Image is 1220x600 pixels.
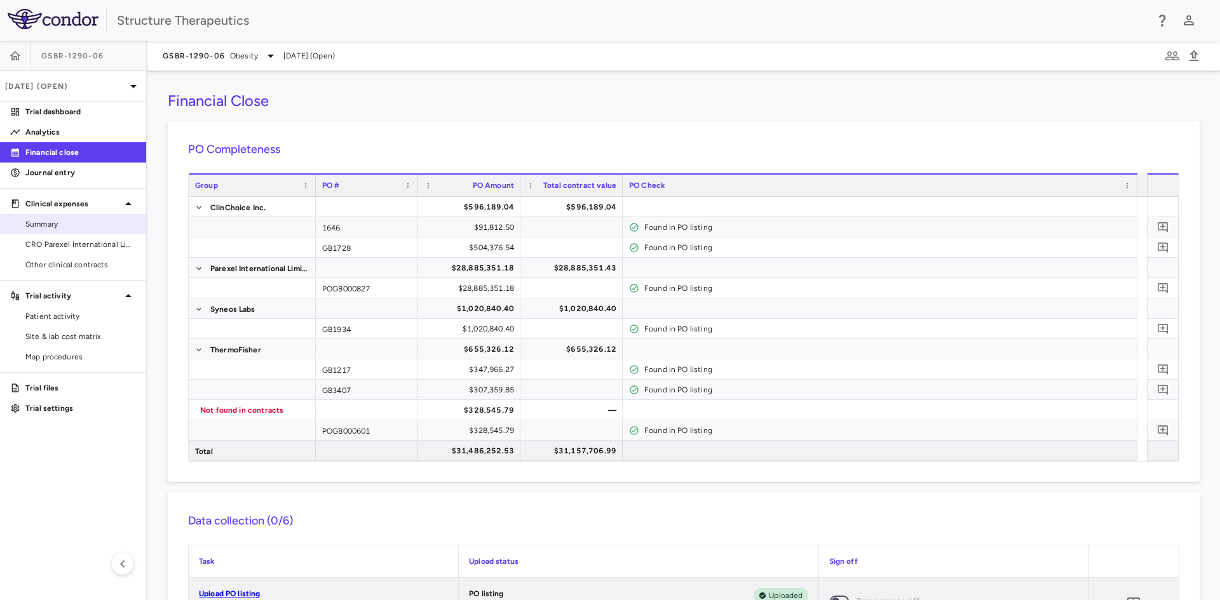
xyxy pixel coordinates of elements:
svg: Add comment [1157,363,1169,375]
span: Patient activity [25,310,136,322]
div: POGB000601 [316,420,418,440]
div: $596,189.04 [430,197,514,217]
div: Structure Therapeutics [117,11,1146,30]
p: Journal entry [25,167,136,178]
svg: Add comment [1157,241,1169,253]
div: $347,966.27 [430,359,514,380]
p: [DATE] (Open) [5,81,126,92]
span: PO # [322,181,340,190]
p: Analytics [25,126,136,138]
div: $596,189.04 [532,197,616,217]
p: Task [199,556,448,567]
span: Parexel International Limited [210,258,308,279]
button: Add comment [1155,279,1172,297]
button: Add comment [1155,320,1172,337]
div: $655,326.12 [430,339,514,359]
span: [DATE] (Open) [283,50,335,62]
svg: Add comment [1157,424,1169,436]
svg: Add comment [1157,221,1169,233]
div: Found in PO listing [644,237,1131,258]
p: Upload status [469,556,808,567]
div: $504,376.54 [430,237,514,258]
div: $28,885,351.18 [430,278,514,298]
div: GB3407 [316,380,418,399]
div: Found in PO listing [644,319,1131,339]
span: Syneos Labs [210,299,255,319]
span: ThermoFisher [210,340,261,360]
span: Site & lab cost matrix [25,331,136,342]
div: $91,812.50 [430,217,514,237]
svg: Add comment [1157,323,1169,335]
p: Trial settings [25,403,136,414]
svg: Add comment [1157,383,1169,396]
button: Add comment [1155,239,1172,256]
div: GB1217 [316,359,418,379]
div: GB1728 [316,237,418,257]
div: 1646 [316,217,418,237]
div: Found in PO listing [644,420,1131,441]
button: Add comment [1155,361,1172,378]
span: ClinChoice Inc. [210,197,266,218]
div: Found in PO listing [644,359,1131,380]
div: $1,020,840.40 [532,298,616,319]
div: $655,326.12 [532,339,616,359]
div: $28,885,351.43 [532,258,616,278]
span: Total contract value [543,181,616,190]
div: $28,885,351.18 [430,258,514,278]
div: $328,545.79 [430,400,514,420]
div: $31,157,706.99 [532,441,616,461]
div: $1,020,840.40 [430,319,514,339]
div: $31,486,252.53 [430,441,514,461]
p: Trial activity [25,290,121,302]
img: logo-full-SnFGN8VE.png [8,9,98,29]
div: Found in PO listing [644,278,1131,298]
div: $1,020,840.40 [430,298,514,319]
p: Trial dashboard [25,106,136,117]
div: Found in PO listing [644,380,1131,400]
p: Sign off [829,556,1078,567]
span: GSBR-1290-06 [41,51,104,61]
button: Add comment [1155,422,1172,439]
span: PO Check [629,181,665,190]
span: GSBR-1290-06 [163,51,225,61]
p: Financial close [25,147,136,158]
h6: PO Completeness [188,141,1179,158]
span: Summary [25,218,136,230]
div: GB1934 [316,319,418,338]
button: Add comment [1155,218,1172,236]
div: Not found in contracts [200,400,309,420]
h6: Data collection (0/6) [188,512,1179,530]
button: Add comment [1155,381,1172,398]
p: Trial files [25,382,136,394]
div: POGB000827 [316,278,418,298]
span: Other clinical contracts [25,259,136,270]
div: — [532,400,616,420]
h3: Financial Close [168,91,269,110]
div: $328,545.79 [430,420,514,441]
p: Clinical expenses [25,198,121,210]
a: Upload PO listing [199,589,261,598]
span: PO Amount [473,181,514,190]
div: Found in PO listing [644,217,1131,237]
svg: Add comment [1157,282,1169,294]
span: Map procedures [25,351,136,363]
span: Group [195,181,218,190]
span: Total [195,441,213,462]
span: CRO Parexel International Limited [25,239,136,250]
div: $307,359.85 [430,380,514,400]
span: Obesity [230,50,258,62]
